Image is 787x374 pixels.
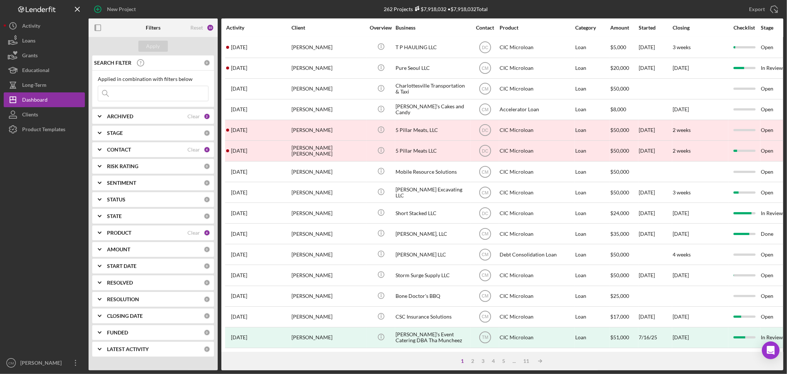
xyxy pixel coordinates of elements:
div: 5 Pillar Meats, LLC [396,120,469,140]
div: Loans [22,33,35,50]
time: [DATE] [673,231,689,237]
div: [PERSON_NAME] [291,286,365,306]
time: 2 weeks [673,127,691,133]
b: CLOSING DATE [107,313,143,319]
b: FUNDED [107,330,128,336]
a: Loans [4,33,85,48]
div: Loan [575,203,610,223]
div: [PERSON_NAME] Excavating LLC [396,183,469,202]
div: 4 [204,229,210,236]
div: 0 [204,279,210,286]
div: Loan [575,37,610,57]
div: [DATE] [673,334,689,340]
div: Loan [575,141,610,161]
time: 2025-08-08 08:19 [231,272,247,278]
div: Bone Doctor's BBQ [396,286,469,306]
text: CM [481,190,489,195]
div: [PERSON_NAME]'s Event Catering DBA Tha Muncheez [396,328,469,347]
button: Long-Term [4,78,85,92]
div: Loan [575,58,610,78]
text: CM [481,169,489,174]
div: [DATE] [639,224,672,244]
div: $50,000 [610,120,638,140]
div: Loan [575,224,610,244]
time: 2025-08-20 17:57 [231,169,247,175]
div: [PERSON_NAME] [291,162,365,181]
div: [PERSON_NAME] [291,328,365,347]
div: [DATE] [639,265,672,285]
div: Business [396,25,469,31]
div: 11 [520,358,533,364]
time: 2025-08-21 20:38 [231,148,247,154]
button: Educational [4,63,85,78]
div: Amount [610,25,638,31]
span: $50,000 [610,272,629,278]
b: LATEST ACTIVITY [107,346,149,352]
time: [DATE] [673,272,689,278]
div: Debt Consolidation Loan [500,245,573,264]
div: CIC Microloan [500,37,573,57]
time: 3 weeks [673,44,691,50]
div: Started [639,25,672,31]
text: CM [481,294,489,299]
div: [PERSON_NAME] [291,100,365,119]
div: Educational [22,63,49,79]
span: $25,000 [610,293,629,299]
time: 2025-08-12 14:45 [231,252,247,258]
span: $17,000 [610,313,629,320]
b: PRODUCT [107,230,131,236]
div: CIC Microloan [500,58,573,78]
div: [PERSON_NAME] [291,265,365,285]
div: Loan [575,307,610,327]
div: Short Stacked LLC [396,203,469,223]
time: 2025-08-19 13:38 [231,190,247,195]
div: [PERSON_NAME], LLC [396,224,469,244]
div: CIC Microloan [500,265,573,285]
span: $8,000 [610,106,626,112]
div: CIC Microloan [500,183,573,202]
b: STATUS [107,197,125,203]
button: Export [742,2,783,17]
time: [DATE] [673,106,689,112]
div: Checklist [729,25,760,31]
time: 2025-08-05 22:52 [231,293,247,299]
div: T P HAULING LLC [396,37,469,57]
div: 0 [204,196,210,203]
div: [PERSON_NAME] [291,307,365,327]
div: Clear [187,147,200,153]
div: Charlottesville Transportation & Taxi [396,79,469,99]
time: 2025-08-28 16:08 [231,86,247,92]
div: Long-Term [22,78,46,94]
time: [DATE] [673,210,689,216]
text: CM [481,273,489,278]
button: Clients [4,107,85,122]
div: Activity [22,18,40,35]
div: Product [500,25,573,31]
div: [PERSON_NAME] [291,120,365,140]
div: Mobile Resource Solutions [396,162,469,181]
a: Grants [4,48,85,63]
div: Clear [187,230,200,236]
span: $24,000 [610,210,629,216]
text: CM [481,66,489,71]
div: 0 [204,180,210,186]
div: $50,000 [610,141,638,161]
div: 4 [488,358,498,364]
div: CIC Microloan [500,120,573,140]
div: Grants [22,48,38,65]
div: 4 [204,146,210,153]
div: 3 [478,358,488,364]
div: Pure Seoul LLC [396,58,469,78]
button: New Project [89,2,143,17]
div: [PERSON_NAME] [18,356,66,372]
div: Reset [190,25,203,31]
div: Loan [575,286,610,306]
div: Apply [146,41,160,52]
b: START DATE [107,263,137,269]
b: CONTACT [107,147,131,153]
div: Open Intercom Messenger [762,341,780,359]
button: Product Templates [4,122,85,137]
